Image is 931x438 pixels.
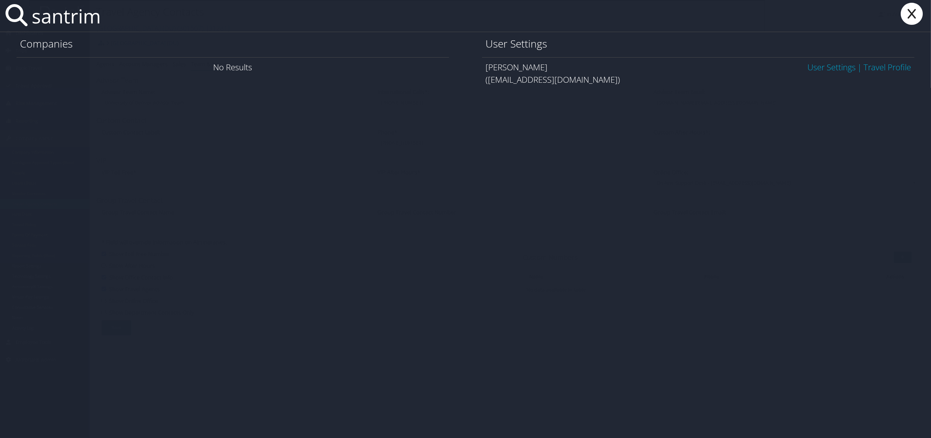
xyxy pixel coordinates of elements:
div: ([EMAIL_ADDRESS][DOMAIN_NAME]) [485,73,911,86]
a: User Settings [807,61,856,73]
span: [PERSON_NAME] [485,61,547,73]
a: View OBT Profile [864,61,911,73]
h1: User Settings [485,37,911,51]
span: | [856,61,864,73]
div: No Results [17,57,449,77]
h1: Companies [20,37,446,51]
